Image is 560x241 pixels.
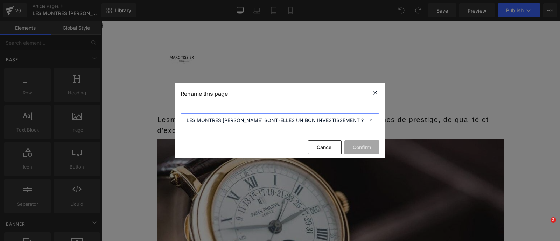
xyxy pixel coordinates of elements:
button: Confirm [344,140,379,154]
span: 2 [551,217,556,223]
p: Les sont depuis longtemps synonymes de prestige, de qualité et d'exclusivité. [56,93,403,115]
iframe: Intercom live chat [536,217,553,234]
a: montres [PERSON_NAME] [69,95,169,102]
img: marctissierwatches [56,15,102,60]
p: Rename this page [181,90,228,97]
button: Cancel [308,140,342,154]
